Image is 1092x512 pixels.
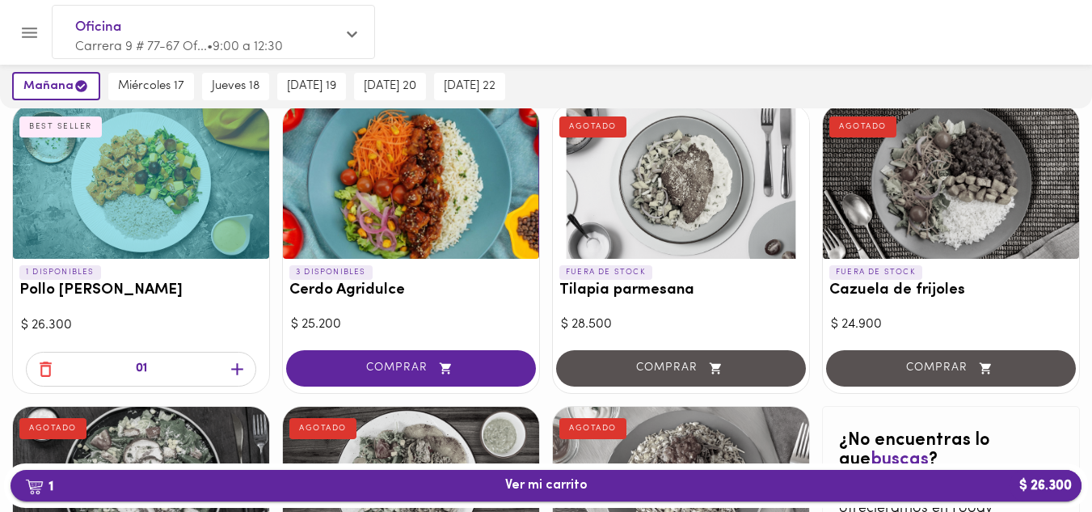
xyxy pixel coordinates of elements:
[11,470,1081,501] button: 1Ver mi carrito$ 26.300
[831,315,1071,334] div: $ 24.900
[829,116,896,138] div: AGOTADO
[559,265,652,280] p: FUERA DE STOCK
[212,79,259,94] span: jueves 18
[434,73,505,100] button: [DATE] 22
[202,73,269,100] button: jueves 18
[287,79,336,94] span: [DATE] 19
[19,418,86,439] div: AGOTADO
[13,105,269,259] div: Pollo Tikka Massala
[444,79,495,94] span: [DATE] 22
[559,282,803,299] h3: Tilapia parmesana
[505,478,588,493] span: Ver mi carrito
[829,282,1073,299] h3: Cazuela de frijoles
[823,105,1079,259] div: Cazuela de frijoles
[829,265,922,280] p: FUERA DE STOCK
[23,78,89,94] span: mañana
[136,360,147,379] p: 01
[289,282,533,299] h3: Cerdo Agridulce
[559,418,626,439] div: AGOTADO
[277,73,346,100] button: [DATE] 19
[12,72,100,100] button: mañana
[286,350,536,387] button: COMPRAR
[21,316,261,335] div: $ 26.300
[10,13,49,53] button: Menu
[19,265,101,280] p: 1 DISPONIBLES
[871,451,929,469] span: buscas
[289,418,356,439] div: AGOTADO
[306,362,516,375] span: COMPRAR
[15,476,63,497] b: 1
[839,431,1063,470] h2: ¿No encuentras lo que ?
[291,315,531,334] div: $ 25.200
[19,282,263,299] h3: Pollo [PERSON_NAME]
[553,105,809,259] div: Tilapia parmesana
[559,116,626,138] div: AGOTADO
[118,79,184,94] span: miércoles 17
[364,79,416,94] span: [DATE] 20
[283,105,539,259] div: Cerdo Agridulce
[19,116,102,138] div: BEST SELLER
[75,17,335,38] span: Oficina
[75,40,283,53] span: Carrera 9 # 77-67 Of... • 9:00 a 12:30
[289,265,373,280] p: 3 DISPONIBLES
[561,315,801,334] div: $ 28.500
[354,73,426,100] button: [DATE] 20
[108,73,194,100] button: miércoles 17
[998,418,1076,496] iframe: Messagebird Livechat Widget
[25,479,44,495] img: cart.png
